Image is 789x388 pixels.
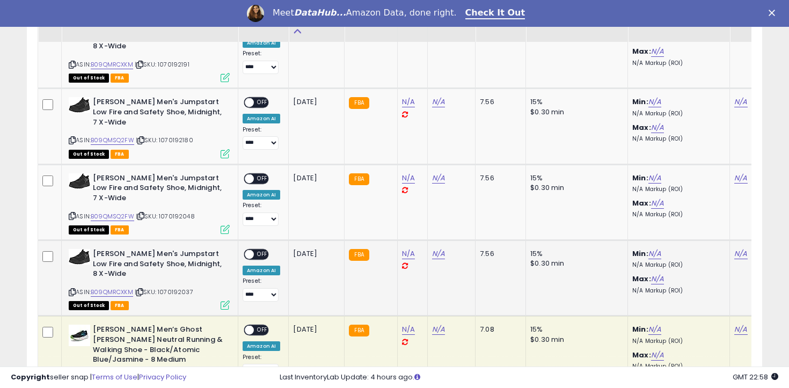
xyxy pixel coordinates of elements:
[111,74,129,83] span: FBA
[69,249,230,309] div: ASIN:
[465,8,525,19] a: Check It Out
[632,211,721,218] p: N/A Markup (ROI)
[136,136,193,144] span: | SKU: 1070192180
[632,46,651,56] b: Max:
[111,301,129,310] span: FBA
[111,225,129,235] span: FBA
[93,325,223,367] b: [PERSON_NAME] Men’s Ghost [PERSON_NAME] Neutral Running & Walking Shoe - Black/Atomic Blue/Jasmin...
[254,250,271,259] span: OFF
[651,350,664,361] a: N/A
[480,173,517,183] div: 7.56
[632,97,648,107] b: Min:
[530,335,619,345] div: $0.30 min
[349,325,369,336] small: FBA
[480,325,517,334] div: 7.08
[11,372,50,382] strong: Copyright
[632,198,651,208] b: Max:
[91,60,133,69] a: B09QMRCXKM
[293,97,336,107] div: [DATE]
[293,325,336,334] div: [DATE]
[432,97,445,107] a: N/A
[69,225,109,235] span: All listings that are currently out of stock and unavailable for purchase on Amazon
[769,10,779,16] div: Close
[632,60,721,67] p: N/A Markup (ROI)
[349,249,369,261] small: FBA
[480,97,517,107] div: 7.56
[734,324,747,335] a: N/A
[69,97,90,113] img: 41FVLm529kL._SL40_.jpg
[69,150,109,159] span: All listings that are currently out of stock and unavailable for purchase on Amazon
[651,46,664,57] a: N/A
[632,350,651,360] b: Max:
[530,183,619,193] div: $0.30 min
[243,190,280,200] div: Amazon AI
[69,74,109,83] span: All listings that are currently out of stock and unavailable for purchase on Amazon
[91,136,134,145] a: B09QMSQ2FW
[734,97,747,107] a: N/A
[651,274,664,284] a: N/A
[530,97,619,107] div: 15%
[254,174,271,183] span: OFF
[530,107,619,117] div: $0.30 min
[254,326,271,335] span: OFF
[432,324,445,335] a: N/A
[69,249,90,265] img: 41FVLm529kL._SL40_.jpg
[648,248,661,259] a: N/A
[632,173,648,183] b: Min:
[69,173,90,189] img: 41FVLm529kL._SL40_.jpg
[349,97,369,109] small: FBA
[530,259,619,268] div: $0.30 min
[651,198,664,209] a: N/A
[349,173,369,185] small: FBA
[247,5,264,22] img: Profile image for Georgie
[280,372,779,383] div: Last InventoryLab Update: 4 hours ago.
[632,338,721,345] p: N/A Markup (ROI)
[243,202,280,226] div: Preset:
[91,288,133,297] a: B09QMRCXKM
[243,50,280,74] div: Preset:
[432,248,445,259] a: N/A
[402,97,415,107] a: N/A
[93,249,223,282] b: [PERSON_NAME] Men's Jumpstart Low Fire and Safety Shoe, Midnight, 8 X-Wide
[243,341,280,351] div: Amazon AI
[243,354,280,378] div: Preset:
[254,98,271,107] span: OFF
[480,249,517,259] div: 7.56
[135,60,189,69] span: | SKU: 1070192191
[530,173,619,183] div: 15%
[136,212,195,221] span: | SKU: 1070192048
[293,249,336,259] div: [DATE]
[294,8,346,18] i: DataHub...
[243,38,280,48] div: Amazon AI
[530,249,619,259] div: 15%
[243,266,280,275] div: Amazon AI
[632,287,721,295] p: N/A Markup (ROI)
[632,122,651,133] b: Max:
[93,97,223,130] b: [PERSON_NAME] Men's Jumpstart Low Fire and Safety Shoe, Midnight, 7 X-Wide
[69,325,90,346] img: 41jQRFy1-RL._SL40_.jpg
[139,372,186,382] a: Privacy Policy
[432,173,445,184] a: N/A
[734,248,747,259] a: N/A
[69,173,230,233] div: ASIN:
[273,8,457,18] div: Meet Amazon Data, done right.
[632,324,648,334] b: Min:
[69,301,109,310] span: All listings that are currently out of stock and unavailable for purchase on Amazon
[69,97,230,157] div: ASIN:
[402,324,415,335] a: N/A
[91,212,134,221] a: B09QMSQ2FW
[243,126,280,150] div: Preset:
[632,135,721,143] p: N/A Markup (ROI)
[69,21,230,81] div: ASIN:
[648,97,661,107] a: N/A
[632,274,651,284] b: Max:
[135,288,193,296] span: | SKU: 1070192037
[733,372,778,382] span: 2025-09-16 22:58 GMT
[92,372,137,382] a: Terms of Use
[632,186,721,193] p: N/A Markup (ROI)
[632,248,648,259] b: Min:
[632,110,721,118] p: N/A Markup (ROI)
[530,325,619,334] div: 15%
[648,173,661,184] a: N/A
[243,277,280,302] div: Preset:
